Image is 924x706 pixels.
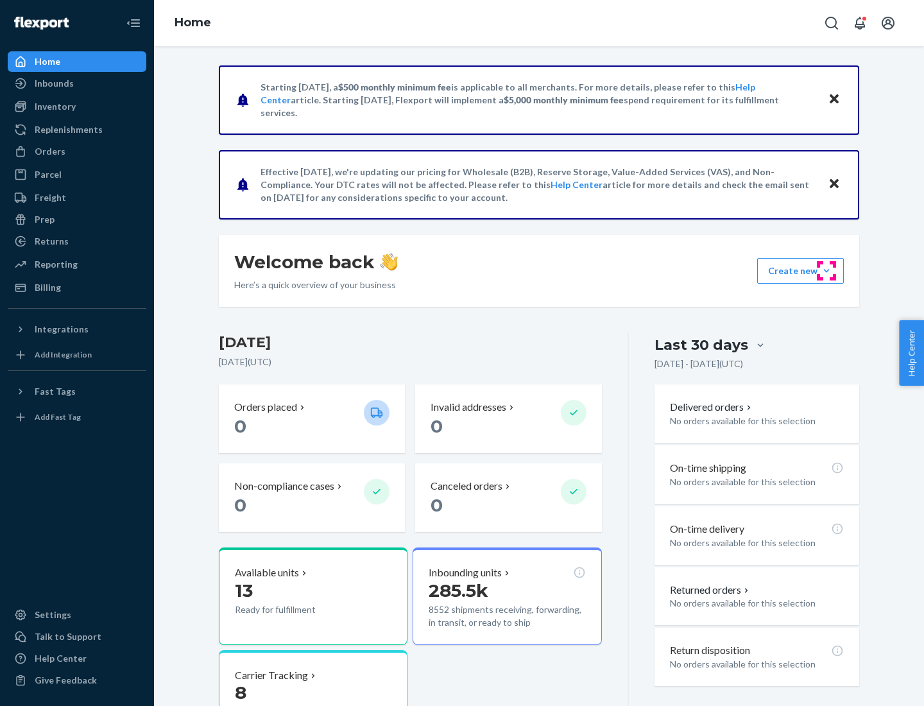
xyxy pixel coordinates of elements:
[8,96,146,117] a: Inventory
[654,335,748,355] div: Last 30 days
[429,603,585,629] p: 8552 shipments receiving, forwarding, in transit, or ready to ship
[234,494,246,516] span: 0
[757,258,844,284] button: Create new
[8,231,146,252] a: Returns
[8,381,146,402] button: Fast Tags
[234,479,334,494] p: Non-compliance cases
[35,77,74,90] div: Inbounds
[429,565,502,580] p: Inbounding units
[35,323,89,336] div: Integrations
[35,674,97,687] div: Give Feedback
[164,4,221,42] ol: breadcrumbs
[670,461,746,476] p: On-time shipping
[35,349,92,360] div: Add Integration
[8,605,146,625] a: Settings
[35,652,87,665] div: Help Center
[431,415,443,437] span: 0
[8,164,146,185] a: Parcel
[235,603,354,616] p: Ready for fulfillment
[35,55,60,68] div: Home
[413,547,601,645] button: Inbounding units285.5k8552 shipments receiving, forwarding, in transit, or ready to ship
[670,583,751,598] button: Returned orders
[670,476,844,488] p: No orders available for this selection
[35,630,101,643] div: Talk to Support
[35,608,71,621] div: Settings
[670,643,750,658] p: Return disposition
[235,668,308,683] p: Carrier Tracking
[670,597,844,610] p: No orders available for this selection
[670,658,844,671] p: No orders available for this selection
[504,94,624,105] span: $5,000 monthly minimum fee
[431,400,506,415] p: Invalid addresses
[826,90,843,109] button: Close
[551,179,603,190] a: Help Center
[35,411,81,422] div: Add Fast Tag
[431,479,502,494] p: Canceled orders
[8,277,146,298] a: Billing
[8,254,146,275] a: Reporting
[8,626,146,647] a: Talk to Support
[234,250,398,273] h1: Welcome back
[338,82,451,92] span: $500 monthly minimum fee
[234,400,297,415] p: Orders placed
[8,209,146,230] a: Prep
[219,547,407,645] button: Available units13Ready for fulfillment
[415,463,601,532] button: Canceled orders 0
[8,319,146,340] button: Integrations
[819,10,844,36] button: Open Search Box
[670,415,844,427] p: No orders available for this selection
[35,123,103,136] div: Replenishments
[261,166,816,204] p: Effective [DATE], we're updating our pricing for Wholesale (B2B), Reserve Storage, Value-Added Se...
[8,345,146,365] a: Add Integration
[899,320,924,386] button: Help Center
[35,213,55,226] div: Prep
[35,235,69,248] div: Returns
[380,253,398,271] img: hand-wave emoji
[670,537,844,549] p: No orders available for this selection
[670,522,744,537] p: On-time delivery
[35,100,76,113] div: Inventory
[219,356,602,368] p: [DATE] ( UTC )
[235,580,253,601] span: 13
[654,357,743,370] p: [DATE] - [DATE] ( UTC )
[219,332,602,353] h3: [DATE]
[35,145,65,158] div: Orders
[235,682,246,703] span: 8
[8,73,146,94] a: Inbounds
[219,463,405,532] button: Non-compliance cases 0
[847,10,873,36] button: Open notifications
[875,10,901,36] button: Open account menu
[670,400,754,415] button: Delivered orders
[235,565,299,580] p: Available units
[35,385,76,398] div: Fast Tags
[826,175,843,194] button: Close
[415,384,601,453] button: Invalid addresses 0
[35,168,62,181] div: Parcel
[429,580,488,601] span: 285.5k
[431,494,443,516] span: 0
[219,384,405,453] button: Orders placed 0
[8,51,146,72] a: Home
[234,415,246,437] span: 0
[8,119,146,140] a: Replenishments
[261,81,816,119] p: Starting [DATE], a is applicable to all merchants. For more details, please refer to this article...
[121,10,146,36] button: Close Navigation
[35,191,66,204] div: Freight
[8,187,146,208] a: Freight
[8,141,146,162] a: Orders
[8,670,146,691] button: Give Feedback
[14,17,69,30] img: Flexport logo
[35,281,61,294] div: Billing
[234,279,398,291] p: Here’s a quick overview of your business
[8,407,146,427] a: Add Fast Tag
[35,258,78,271] div: Reporting
[8,648,146,669] a: Help Center
[175,15,211,30] a: Home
